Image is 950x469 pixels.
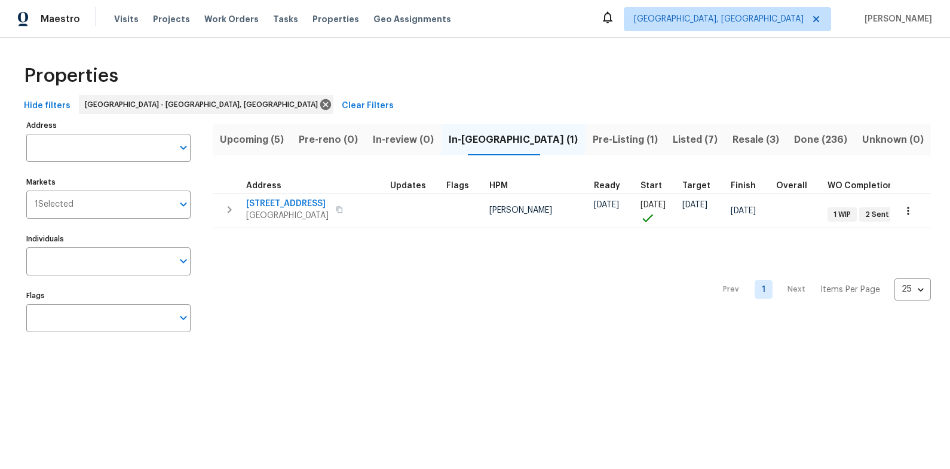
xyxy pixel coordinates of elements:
button: Open [175,253,192,269]
span: 1 Selected [35,200,73,210]
span: Clear Filters [342,99,394,114]
button: Clear Filters [337,95,399,117]
span: In-[GEOGRAPHIC_DATA] (1) [449,131,578,148]
div: Target renovation project end date [682,182,721,190]
label: Address [26,122,191,129]
div: 25 [894,274,931,305]
td: Project started on time [636,194,678,228]
span: Maestro [41,13,80,25]
span: Address [246,182,281,190]
div: Projected renovation finish date [731,182,767,190]
nav: Pagination Navigation [712,235,931,344]
span: Finish [731,182,756,190]
span: Geo Assignments [373,13,451,25]
span: [GEOGRAPHIC_DATA] [246,210,329,222]
span: WO Completion [828,182,893,190]
span: Visits [114,13,139,25]
span: Work Orders [204,13,259,25]
span: HPM [489,182,508,190]
label: Individuals [26,235,191,243]
span: Flags [446,182,469,190]
span: Tasks [273,15,298,23]
button: Open [175,196,192,213]
p: Items Per Page [820,284,880,296]
span: Start [641,182,662,190]
button: Open [175,139,192,156]
span: 1 WIP [829,210,856,220]
span: [DATE] [594,201,619,209]
span: 2 Sent [860,210,894,220]
span: Target [682,182,710,190]
span: Ready [594,182,620,190]
span: Upcoming (5) [220,131,284,148]
span: Pre-Listing (1) [593,131,658,148]
span: Projects [153,13,190,25]
a: Goto page 1 [755,280,773,299]
div: [GEOGRAPHIC_DATA] - [GEOGRAPHIC_DATA], [GEOGRAPHIC_DATA] [79,95,333,114]
span: [DATE] [682,201,707,209]
span: [DATE] [731,207,756,215]
div: Earliest renovation start date (first business day after COE or Checkout) [594,182,631,190]
button: Open [175,309,192,326]
span: Properties [312,13,359,25]
div: Days past target finish date [776,182,818,190]
span: [DATE] [641,201,666,209]
span: [PERSON_NAME] [489,206,552,214]
span: Hide filters [24,99,71,114]
label: Flags [26,292,191,299]
span: Listed (7) [672,131,718,148]
span: [PERSON_NAME] [860,13,932,25]
div: Actual renovation start date [641,182,673,190]
span: Updates [390,182,426,190]
span: Unknown (0) [862,131,924,148]
span: Done (236) [793,131,847,148]
span: [GEOGRAPHIC_DATA], [GEOGRAPHIC_DATA] [634,13,804,25]
button: Hide filters [19,95,75,117]
span: Overall [776,182,807,190]
span: Resale (3) [732,131,779,148]
label: Markets [26,179,191,186]
span: Pre-reno (0) [299,131,358,148]
span: Properties [24,70,118,82]
span: [GEOGRAPHIC_DATA] - [GEOGRAPHIC_DATA], [GEOGRAPHIC_DATA] [85,99,323,111]
span: [STREET_ADDRESS] [246,198,329,210]
span: In-review (0) [373,131,434,148]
